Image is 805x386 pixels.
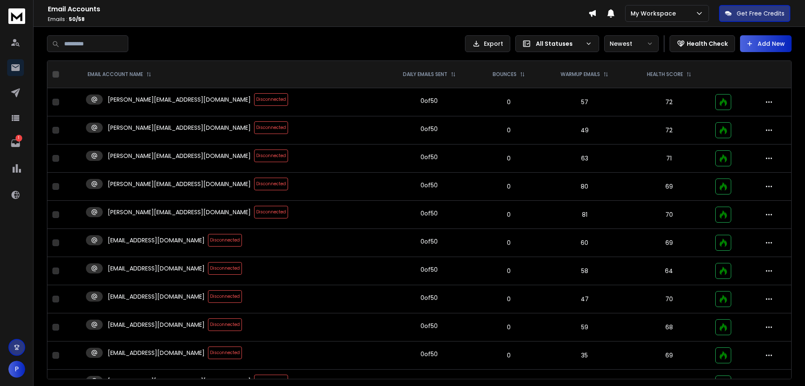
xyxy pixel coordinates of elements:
p: [EMAIL_ADDRESS][DOMAIN_NAME] [108,236,205,244]
span: Disconnected [254,206,288,218]
td: 69 [628,173,710,201]
span: 50 / 58 [69,16,85,23]
p: [EMAIL_ADDRESS][DOMAIN_NAME] [108,264,205,273]
td: 71 [628,144,710,173]
div: 0 of 50 [421,237,438,246]
p: [PERSON_NAME][EMAIL_ADDRESS][DOMAIN_NAME] [108,208,251,216]
td: 80 [541,173,628,201]
p: Get Free Credits [737,9,784,18]
p: My Workspace [631,9,679,18]
p: BOUNCES [493,71,517,78]
p: [EMAIL_ADDRESS][DOMAIN_NAME] [108,320,205,329]
td: 59 [541,313,628,341]
h1: Email Accounts [48,4,588,14]
a: 1 [7,135,24,152]
div: 0 of 50 [421,265,438,274]
div: 0 of 50 [421,209,438,218]
td: 72 [628,116,710,144]
p: All Statuses [536,39,582,48]
p: 0 [481,182,536,191]
span: Disconnected [208,318,242,331]
button: Export [465,35,510,52]
p: [PERSON_NAME][EMAIL_ADDRESS][DOMAIN_NAME] [108,180,251,188]
td: 60 [541,229,628,257]
p: 0 [481,98,536,106]
span: Disconnected [208,234,242,247]
p: 0 [481,210,536,219]
p: 0 [481,239,536,247]
p: [PERSON_NAME][EMAIL_ADDRESS][DOMAIN_NAME] [108,123,251,132]
div: 0 of 50 [421,350,438,358]
div: 0 of 50 [421,125,438,133]
td: 70 [628,201,710,229]
span: Disconnected [254,121,288,134]
div: 0 of 50 [421,294,438,302]
span: Disconnected [254,178,288,190]
div: EMAIL ACCOUNT NAME [88,71,151,78]
p: [PERSON_NAME][EMAIL_ADDRESS][DOMAIN_NAME] [108,95,251,104]
p: [EMAIL_ADDRESS][DOMAIN_NAME] [108,349,205,357]
p: WARMUP EMAILS [561,71,600,78]
span: Disconnected [208,290,242,303]
td: 81 [541,201,628,229]
div: 0 of 50 [421,97,438,105]
button: P [8,361,25,378]
p: [PERSON_NAME][EMAIL_ADDRESS][DOMAIN_NAME] [108,152,251,160]
td: 49 [541,116,628,144]
td: 70 [628,285,710,313]
p: 1 [16,135,22,142]
td: 72 [628,88,710,116]
span: Disconnected [254,93,288,106]
span: Disconnected [208,262,242,275]
p: HEALTH SCORE [647,71,683,78]
div: 0 of 50 [421,322,438,330]
p: Health Check [687,39,728,48]
p: 0 [481,323,536,331]
p: [EMAIL_ADDRESS][DOMAIN_NAME] [108,292,205,301]
span: Disconnected [254,150,288,162]
p: [PERSON_NAME][EMAIL_ADDRESS][DOMAIN_NAME] [108,377,251,385]
p: 0 [481,154,536,163]
img: logo [8,8,25,24]
button: Newest [604,35,659,52]
td: 47 [541,285,628,313]
p: 0 [481,267,536,275]
td: 58 [541,257,628,285]
td: 64 [628,257,710,285]
button: Health Check [670,35,735,52]
td: 35 [541,341,628,370]
span: Disconnected [208,347,242,359]
p: DAILY EMAILS SENT [403,71,447,78]
td: 63 [541,144,628,173]
td: 57 [541,88,628,116]
td: 68 [628,313,710,341]
p: 0 [481,295,536,303]
td: 69 [628,229,710,257]
div: 0 of 50 [421,181,438,189]
button: Add New [740,35,792,52]
td: 69 [628,341,710,370]
button: Get Free Credits [719,5,790,22]
div: 0 of 50 [421,153,438,161]
p: Emails : [48,16,588,23]
p: 0 [481,126,536,134]
p: 0 [481,351,536,360]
